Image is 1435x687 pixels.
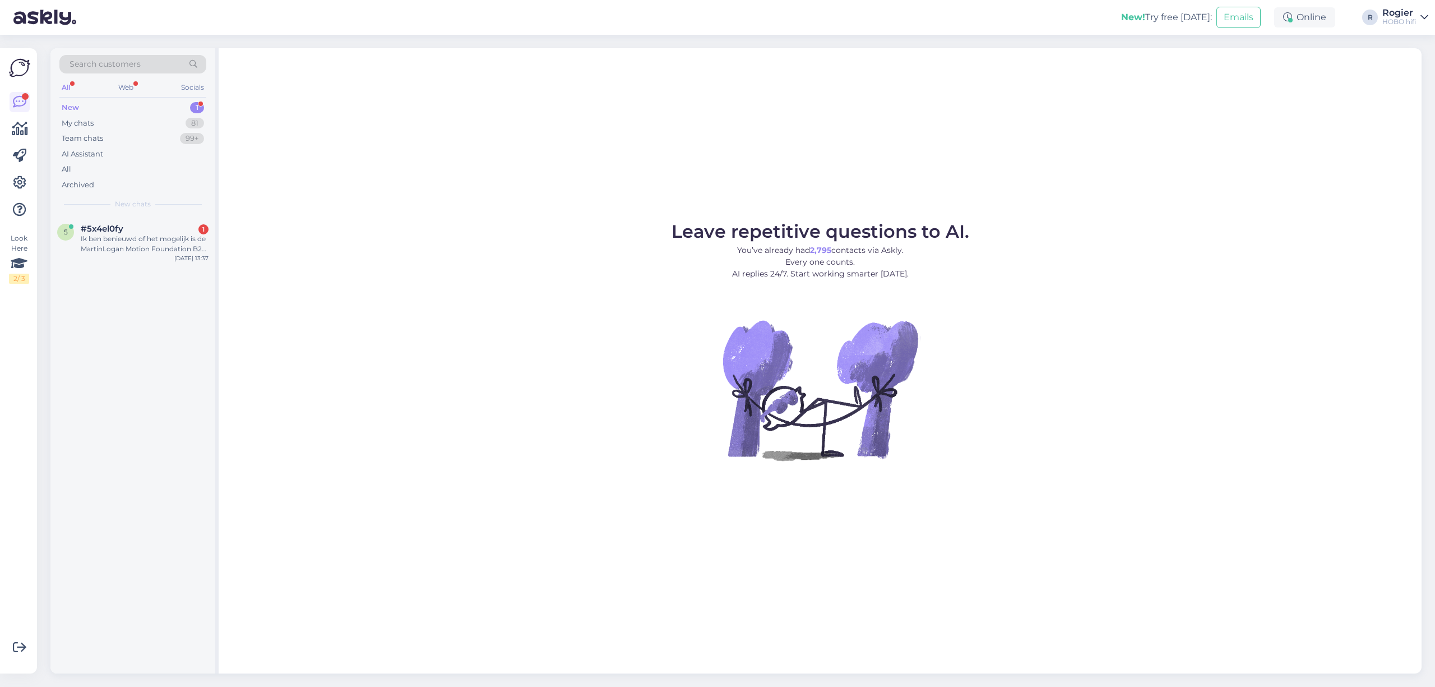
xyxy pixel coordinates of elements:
[186,118,204,129] div: 81
[1121,11,1212,24] div: Try free [DATE]:
[810,245,831,255] b: 2,795
[1382,8,1416,17] div: Rogier
[190,102,204,113] div: 1
[81,224,123,234] span: #5x4el0fy
[672,220,969,242] span: Leave repetitive questions to AI.
[672,245,969,280] p: You’ve already had contacts via Askly. Every one counts. AI replies 24/7. Start working smarter [...
[62,102,79,113] div: New
[180,133,204,144] div: 99+
[198,224,209,234] div: 1
[116,80,136,95] div: Web
[62,164,71,175] div: All
[9,274,29,284] div: 2 / 3
[115,199,151,209] span: New chats
[70,58,141,70] span: Search customers
[62,179,94,191] div: Archived
[62,133,103,144] div: Team chats
[81,234,209,254] div: Ik ben benieuwd of het mogelijk is de MartinLogan Motion Foundation B2 te horen in de winkel. Gra...
[1382,17,1416,26] div: HOBO hifi
[1382,8,1428,26] a: RogierHOBO hifi
[9,233,29,284] div: Look Here
[1362,10,1378,25] div: R
[9,57,30,79] img: Askly Logo
[62,118,94,129] div: My chats
[64,228,68,236] span: 5
[59,80,72,95] div: All
[719,289,921,491] img: No Chat active
[1121,12,1145,22] b: New!
[179,80,206,95] div: Socials
[1216,7,1261,28] button: Emails
[1274,7,1335,27] div: Online
[62,149,103,160] div: AI Assistant
[174,254,209,262] div: [DATE] 13:37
